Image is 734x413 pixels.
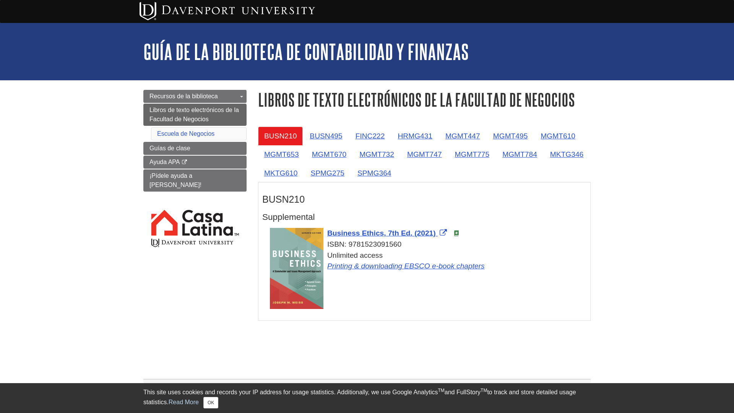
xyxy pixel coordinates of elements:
[143,104,247,126] a: Libros de texto electrónicos de la Facultad de Negocios
[143,388,591,408] div: This site uses cookies and records your IP address for usage statistics. Additionally, we use Goo...
[327,229,449,237] a: Link opens in new window
[258,127,303,145] a: BUSN210
[169,399,199,405] a: Read More
[143,40,469,63] a: Guía de la Biblioteca de Contabilidad y Finanzas
[353,145,400,164] a: MGMT732
[181,160,188,165] i: This link opens in a new window
[143,90,247,262] div: Guide Page Menu
[270,250,586,283] div: Unlimited access
[149,107,239,122] span: Libros de texto electrónicos de la Facultad de Negocios
[157,130,214,137] a: Escuela de Negocios
[327,262,485,270] a: Link opens in new window
[349,127,391,145] a: FINC222
[258,145,305,164] a: MGMT653
[258,90,591,109] h1: Libros de texto electrónicos de la Facultad de Negocios
[453,230,460,236] img: e-Book
[496,145,543,164] a: MGMT784
[149,172,201,188] span: ¡Pídele ayuda a [PERSON_NAME]!
[534,127,581,145] a: MGMT610
[140,2,315,20] img: Davenport University
[327,229,436,237] span: Business Ethics, 7th Ed. (2021)
[270,239,586,250] div: ISBN: 9781523091560
[270,228,323,309] img: Cover Art
[149,159,180,165] span: Ayuda APA
[449,145,496,164] a: MGMT775
[544,145,589,164] a: MKTG346
[401,145,448,164] a: MGMT747
[304,127,348,145] a: BUSN495
[306,145,353,164] a: MGMT670
[351,164,398,182] a: SPMG364
[149,145,190,151] span: Guías de clase
[143,156,247,169] a: Ayuda APA
[258,164,304,182] a: MKTG610
[143,142,247,155] a: Guías de clase
[203,397,218,408] button: Close
[439,127,486,145] a: MGMT447
[304,164,351,182] a: SPMG275
[143,169,247,192] a: ¡Pídele ayuda a [PERSON_NAME]!
[481,388,487,393] sup: TM
[262,194,586,205] h3: BUSN210
[262,213,586,222] h4: Supplemental
[143,90,247,103] a: Recursos de la biblioteca
[391,127,438,145] a: HRMG431
[487,127,534,145] a: MGMT495
[149,93,218,99] span: Recursos de la biblioteca
[438,388,444,393] sup: TM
